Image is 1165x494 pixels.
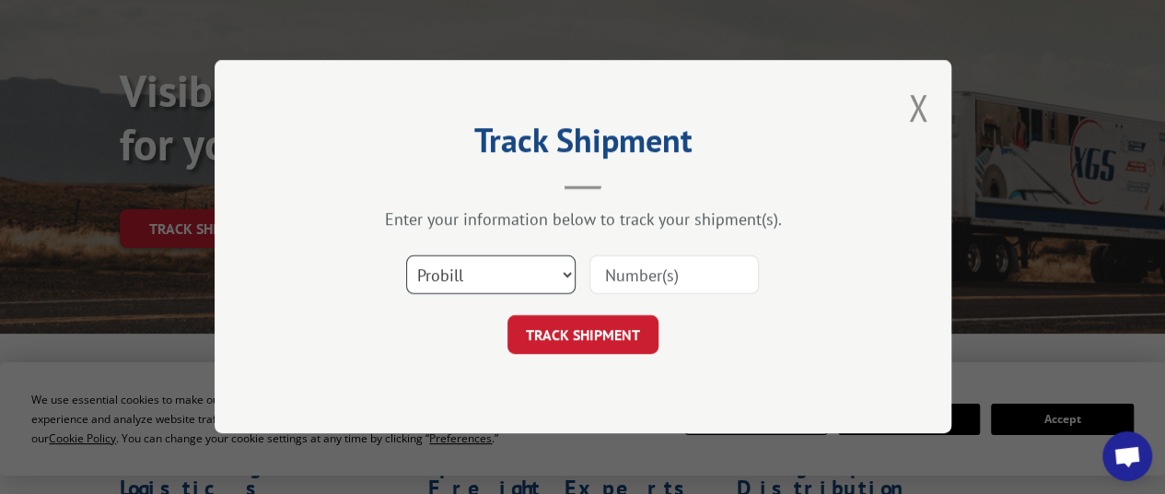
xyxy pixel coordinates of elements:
[307,127,859,162] h2: Track Shipment
[1102,431,1152,481] a: Open chat
[908,83,928,132] button: Close modal
[507,316,658,355] button: TRACK SHIPMENT
[589,256,759,295] input: Number(s)
[307,209,859,230] div: Enter your information below to track your shipment(s).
